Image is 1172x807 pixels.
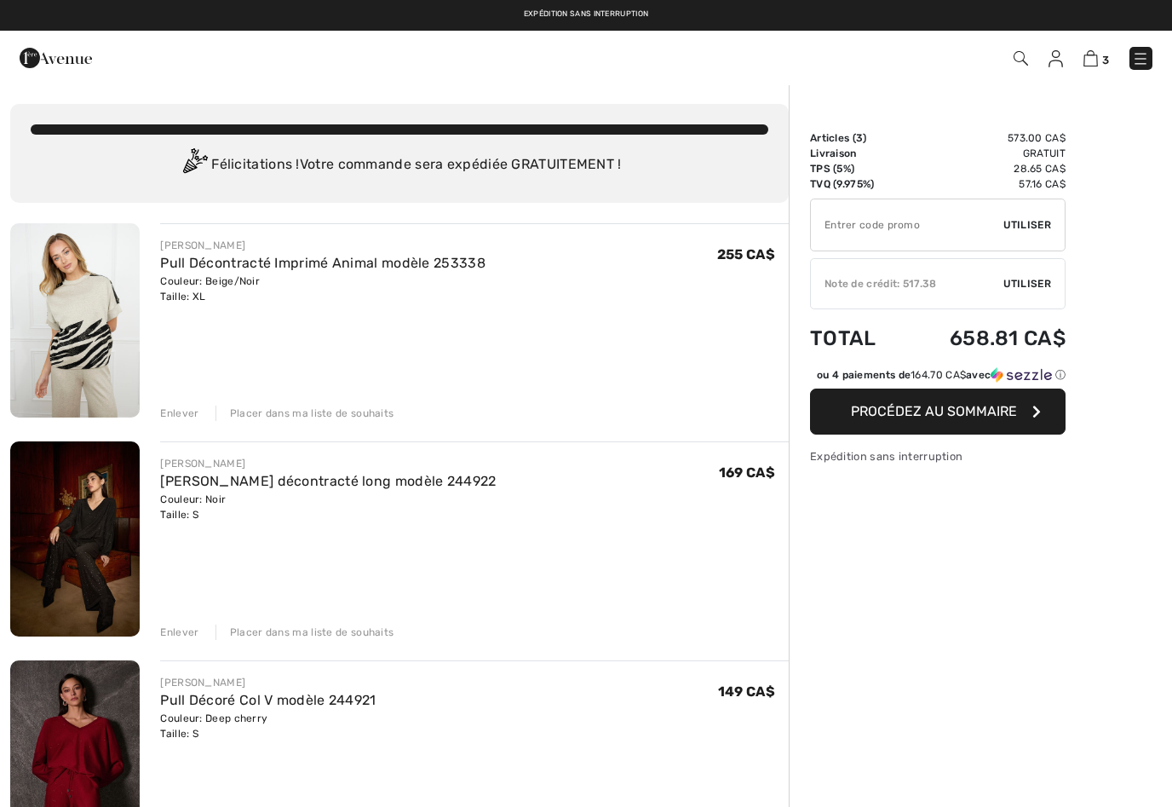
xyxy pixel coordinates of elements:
[810,146,903,161] td: Livraison
[991,367,1052,383] img: Sezzle
[160,274,485,304] div: Couleur: Beige/Noir Taille: XL
[810,389,1066,435] button: Procédez au sommaire
[811,199,1003,251] input: Code promo
[1003,276,1051,291] span: Utiliser
[911,369,966,381] span: 164.70 CA$
[718,683,775,700] span: 149 CA$
[1102,54,1109,66] span: 3
[160,675,376,690] div: [PERSON_NAME]
[1083,48,1109,68] a: 3
[160,406,198,421] div: Enlever
[810,309,903,367] td: Total
[160,255,485,271] a: Pull Décontracté Imprimé Animal modèle 253338
[160,238,485,253] div: [PERSON_NAME]
[215,406,394,421] div: Placer dans ma liste de souhaits
[177,148,211,182] img: Congratulation2.svg
[10,223,140,418] img: Pull Décontracté Imprimé Animal modèle 253338
[810,130,903,146] td: Articles ( )
[1048,50,1063,67] img: Mes infos
[810,161,903,176] td: TPS (5%)
[817,367,1066,383] div: ou 4 paiements de avec
[810,176,903,192] td: TVQ (9.975%)
[10,441,140,636] img: Pantalon décontracté long modèle 244922
[1132,50,1149,67] img: Menu
[31,148,768,182] div: Félicitations ! Votre commande sera expédiée GRATUITEMENT !
[717,246,775,262] span: 255 CA$
[20,41,92,75] img: 1ère Avenue
[856,132,863,144] span: 3
[160,456,496,471] div: [PERSON_NAME]
[1003,217,1051,233] span: Utiliser
[903,146,1066,161] td: Gratuit
[810,367,1066,389] div: ou 4 paiements de164.70 CA$avecSezzle Cliquez pour en savoir plus sur Sezzle
[903,130,1066,146] td: 573.00 CA$
[215,625,394,640] div: Placer dans ma liste de souhaits
[1014,51,1028,66] img: Recherche
[851,403,1017,419] span: Procédez au sommaire
[160,711,376,741] div: Couleur: Deep cherry Taille: S
[903,161,1066,176] td: 28.65 CA$
[160,625,198,640] div: Enlever
[719,464,775,481] span: 169 CA$
[811,276,1003,291] div: Note de crédit: 517.38
[1083,50,1098,66] img: Panier d'achat
[160,473,496,489] a: [PERSON_NAME] décontracté long modèle 244922
[903,176,1066,192] td: 57.16 CA$
[810,448,1066,464] div: Expédition sans interruption
[160,492,496,522] div: Couleur: Noir Taille: S
[903,309,1066,367] td: 658.81 CA$
[20,49,92,65] a: 1ère Avenue
[160,692,376,708] a: Pull Décoré Col V modèle 244921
